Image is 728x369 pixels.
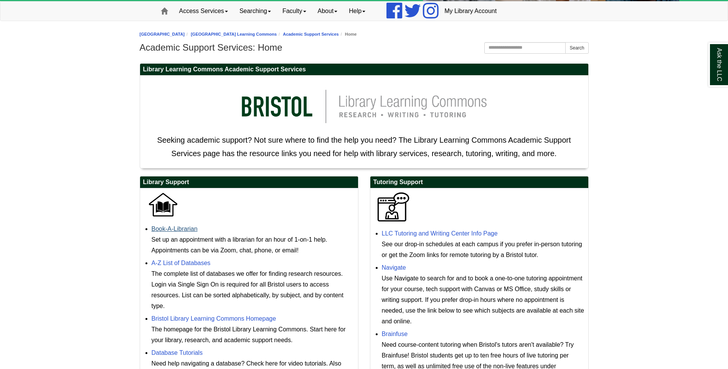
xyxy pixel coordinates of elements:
[277,2,312,21] a: Faculty
[312,2,343,21] a: About
[152,260,211,266] a: A-Z List of Databases
[230,79,499,133] img: llc logo
[157,136,571,158] span: Seeking academic support? Not sure where to find the help you need? The Library Learning Commons ...
[283,32,339,36] a: Academic Support Services
[152,324,354,346] div: The homepage for the Bristol Library Learning Commons. Start here for your library, research, and...
[234,2,277,21] a: Searching
[152,269,354,311] div: The complete list of databases we offer for finding research resources. Login via Single Sign On ...
[382,273,584,327] div: Use Navigate to search for and to book a one-to-one tutoring appointment for your course, tech su...
[152,315,276,322] a: Bristol Library Learning Commons Homepage
[140,176,358,188] h2: Library Support
[191,32,277,36] a: [GEOGRAPHIC_DATA] Learning Commons
[140,42,589,53] h1: Academic Support Services: Home
[382,331,408,337] a: Brainfuse
[140,32,185,36] a: [GEOGRAPHIC_DATA]
[152,226,198,232] a: Book-A-Librarian
[173,2,234,21] a: Access Services
[382,230,498,237] a: LLC Tutoring and Writing Center Info Page
[382,264,406,271] a: Navigate
[439,2,502,21] a: My Library Account
[343,2,371,21] a: Help
[140,64,588,76] h2: Library Learning Commons Academic Support Services
[565,42,588,54] button: Search
[152,349,203,356] a: Database Tutorials
[382,239,584,260] div: See our drop-in schedules at each campus if you prefer in-person tutoring or get the Zoom links f...
[339,31,357,38] li: Home
[152,234,354,256] div: Set up an appointment with a librarian for an hour of 1-on-1 help. Appointments can be via Zoom, ...
[370,176,588,188] h2: Tutoring Support
[140,31,589,38] nav: breadcrumb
